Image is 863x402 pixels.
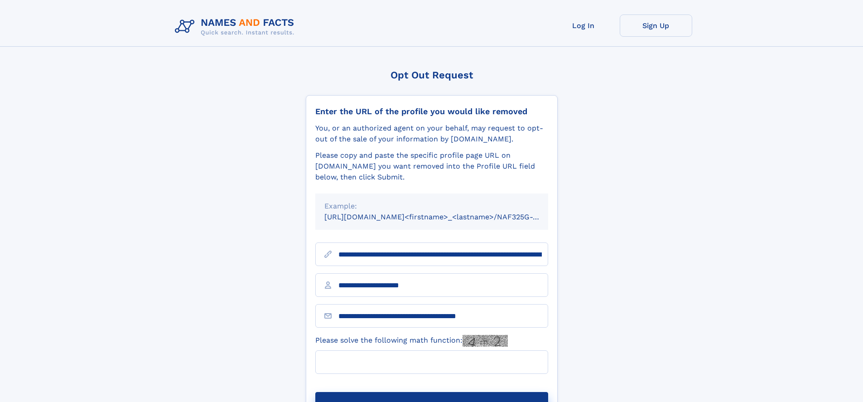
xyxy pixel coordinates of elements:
div: Opt Out Request [306,69,558,81]
img: Logo Names and Facts [171,15,302,39]
div: Example: [324,201,539,212]
a: Sign Up [620,15,692,37]
a: Log In [547,15,620,37]
label: Please solve the following math function: [315,335,508,347]
div: Enter the URL of the profile you would like removed [315,107,548,116]
div: You, or an authorized agent on your behalf, may request to opt-out of the sale of your informatio... [315,123,548,145]
div: Please copy and paste the specific profile page URL on [DOMAIN_NAME] you want removed into the Pr... [315,150,548,183]
small: [URL][DOMAIN_NAME]<firstname>_<lastname>/NAF325G-xxxxxxxx [324,213,565,221]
